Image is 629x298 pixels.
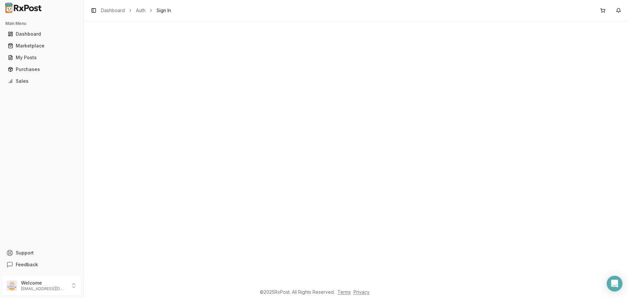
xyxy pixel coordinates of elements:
[157,7,171,14] span: Sign In
[3,3,45,13] img: RxPost Logo
[3,41,81,51] button: Marketplace
[5,28,78,40] a: Dashboard
[3,259,81,271] button: Feedback
[8,78,76,84] div: Sales
[21,286,67,291] p: [EMAIL_ADDRESS][DOMAIN_NAME]
[3,247,81,259] button: Support
[353,289,370,295] a: Privacy
[101,7,125,14] a: Dashboard
[8,31,76,37] div: Dashboard
[8,66,76,73] div: Purchases
[136,7,145,14] a: Auth
[16,261,38,268] span: Feedback
[8,54,76,61] div: My Posts
[5,63,78,75] a: Purchases
[5,21,78,26] h2: Main Menu
[607,276,622,291] div: Open Intercom Messenger
[5,75,78,87] a: Sales
[21,280,67,286] p: Welcome
[3,76,81,86] button: Sales
[7,280,17,291] img: User avatar
[5,52,78,63] a: My Posts
[5,40,78,52] a: Marketplace
[337,289,351,295] a: Terms
[8,43,76,49] div: Marketplace
[3,64,81,75] button: Purchases
[3,52,81,63] button: My Posts
[3,29,81,39] button: Dashboard
[101,7,171,14] nav: breadcrumb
